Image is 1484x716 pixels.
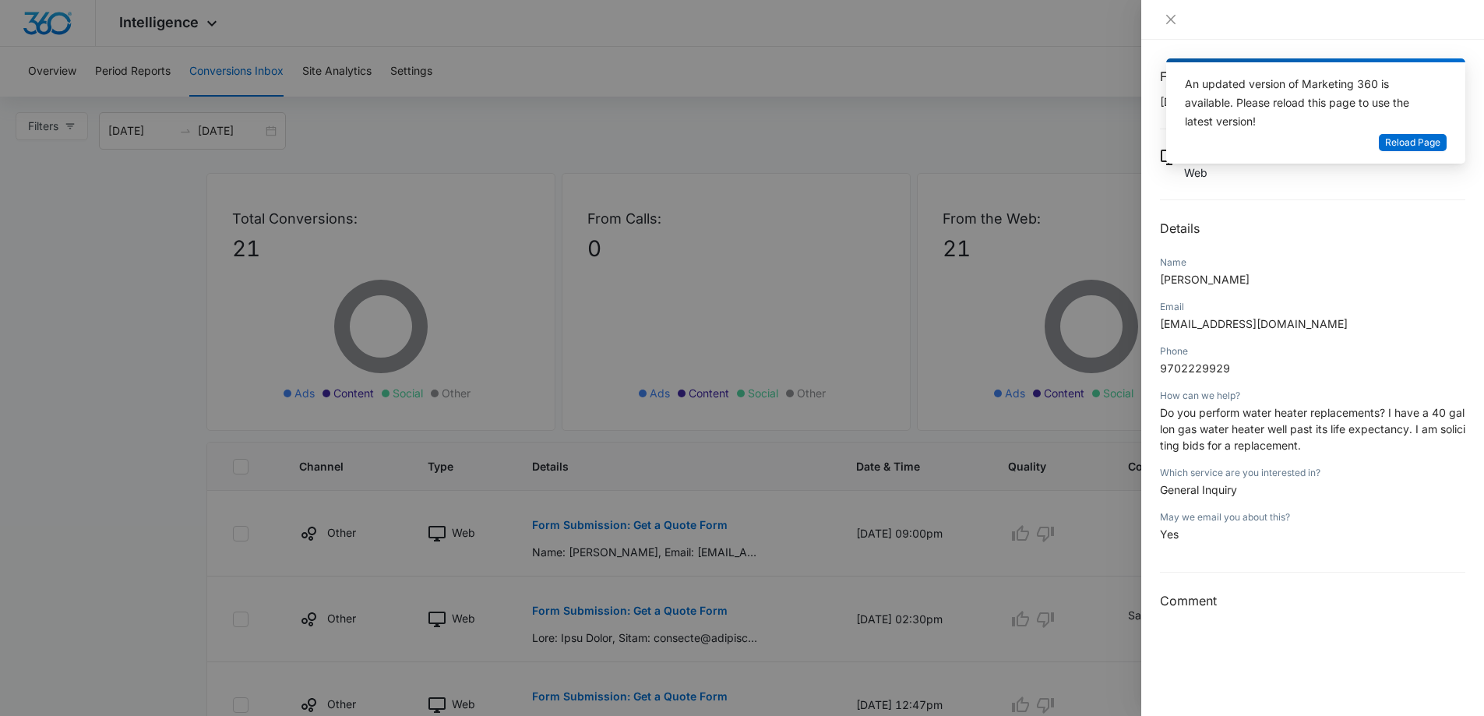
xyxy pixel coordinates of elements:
span: Do you perform water heater replacements? I have a 40 gallon gas water heater well past its life ... [1160,406,1465,452]
div: Email [1160,300,1465,314]
span: close [1165,13,1177,26]
div: Name [1160,256,1465,270]
div: Which service are you interested in? [1160,466,1465,480]
div: May we email you about this? [1160,510,1465,524]
span: General Inquiry [1160,483,1237,496]
div: How can we help? [1160,389,1465,403]
button: Close [1160,12,1182,26]
p: [DATE] 09:00pm [1160,93,1465,110]
span: [EMAIL_ADDRESS][DOMAIN_NAME] [1160,317,1348,330]
span: Yes [1160,527,1179,541]
button: Reload Page [1379,134,1447,152]
h3: Comment [1160,591,1465,610]
div: An updated version of Marketing 360 is available. Please reload this page to use the latest version! [1185,75,1428,131]
span: [PERSON_NAME] [1160,273,1250,286]
div: Phone [1160,344,1465,358]
span: Reload Page [1385,136,1440,150]
h1: Form Submission: Get a Quote Form [1160,67,1465,86]
span: 9702229929 [1160,362,1230,375]
h2: Details [1160,219,1465,238]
